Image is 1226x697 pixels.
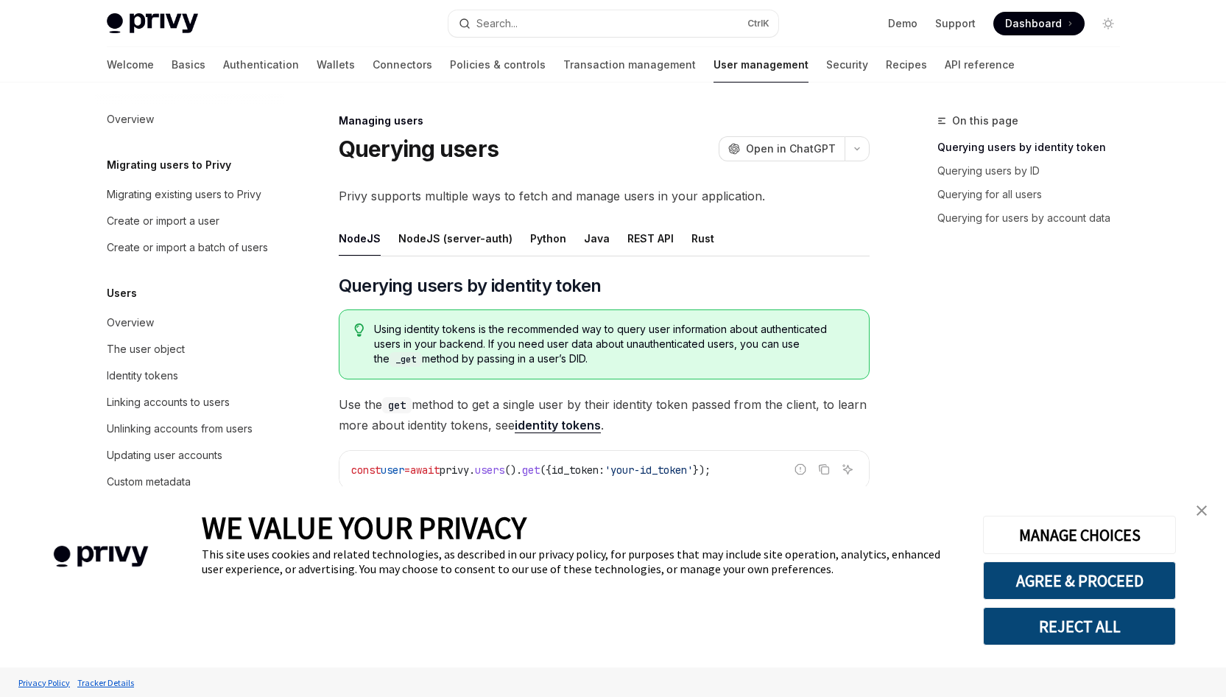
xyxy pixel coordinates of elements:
a: Querying for users by account data [937,206,1132,230]
div: Custom metadata [107,473,191,491]
div: Unlinking accounts from users [107,420,253,438]
a: Overview [95,106,283,133]
div: Linking accounts to users [107,393,230,411]
span: . [469,463,475,477]
div: Java [584,221,610,256]
div: NodeJS [339,221,381,256]
a: Tracker Details [74,670,138,696]
span: Querying users by identity token [339,274,602,298]
span: (). [504,463,522,477]
div: Identity tokens [107,367,178,385]
div: Updating user accounts [107,446,222,464]
span: const [351,463,381,477]
a: Querying users by identity token [937,136,1132,159]
a: Connectors [373,47,432,83]
span: Privy supports multiple ways to fetch and manage users in your application. [339,186,870,206]
button: Copy the contents from the code block [814,460,834,479]
span: get [522,463,540,477]
span: Using identity tokens is the recommended way to query user information about authenticated users ... [374,322,853,367]
span: = [404,463,410,477]
a: Privacy Policy [15,670,74,696]
a: Basics [172,47,205,83]
div: Overview [107,314,154,332]
code: get [382,397,412,413]
a: Create or import a user [95,208,283,234]
svg: Tip [354,323,364,337]
span: users [475,463,504,477]
span: ({ [540,463,552,477]
button: REJECT ALL [983,607,1176,645]
span: Ctrl K [747,18,769,29]
a: Demo [888,16,917,31]
a: Linking accounts to users [95,389,283,416]
h1: Querying users [339,136,499,162]
span: user [381,463,404,477]
div: Python [530,221,566,256]
img: close banner [1197,505,1207,516]
span: Use the method to get a single user by their identity token passed from the client, to learn more... [339,394,870,435]
a: close banner [1187,496,1216,525]
a: Support [935,16,976,31]
div: Create or import a batch of users [107,239,268,256]
div: Rust [691,221,714,256]
button: MANAGE CHOICES [983,516,1176,554]
h5: Users [107,284,137,302]
a: Migrating existing users to Privy [95,181,283,208]
img: light logo [107,13,198,34]
button: Ask AI [838,460,857,479]
div: REST API [627,221,674,256]
div: NodeJS (server-auth) [398,221,512,256]
img: company logo [22,525,180,589]
div: Create or import a user [107,212,219,230]
div: The user object [107,340,185,358]
button: Open search [448,10,778,37]
button: Toggle dark mode [1096,12,1120,35]
a: Welcome [107,47,154,83]
a: Querying for all users [937,183,1132,206]
span: 'your-id_token' [605,463,693,477]
span: On this page [952,112,1018,130]
a: The user object [95,336,283,362]
button: Report incorrect code [791,460,810,479]
a: Querying users by ID [937,159,1132,183]
a: Authentication [223,47,299,83]
a: Identity tokens [95,362,283,389]
span: Dashboard [1005,16,1062,31]
a: Unlinking accounts from users [95,416,283,442]
code: _get [390,352,422,367]
a: Create or import a batch of users [95,234,283,261]
div: Migrating existing users to Privy [107,186,261,203]
span: WE VALUE YOUR PRIVACY [202,508,526,547]
a: Transaction management [563,47,696,83]
button: Open in ChatGPT [719,136,845,161]
a: Dashboard [993,12,1085,35]
span: privy [440,463,469,477]
a: Wallets [317,47,355,83]
a: Updating user accounts [95,442,283,469]
button: AGREE & PROCEED [983,561,1176,600]
h5: Migrating users to Privy [107,156,231,174]
a: Policies & controls [450,47,546,83]
a: Overview [95,309,283,336]
a: User management [714,47,808,83]
a: API reference [945,47,1015,83]
span: await [410,463,440,477]
a: identity tokens [515,418,601,433]
div: This site uses cookies and related technologies, as described in our privacy policy, for purposes... [202,547,961,576]
span: Open in ChatGPT [746,141,836,156]
a: Recipes [886,47,927,83]
span: }); [693,463,711,477]
a: Custom metadata [95,469,283,495]
span: id_token: [552,463,605,477]
div: Managing users [339,113,870,128]
div: Search... [476,15,518,32]
a: Security [826,47,868,83]
div: Overview [107,111,154,128]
